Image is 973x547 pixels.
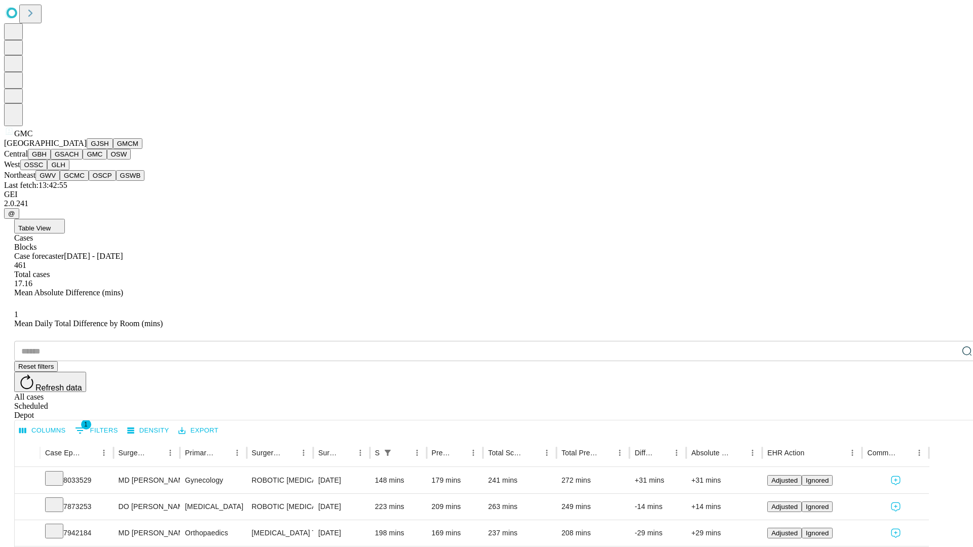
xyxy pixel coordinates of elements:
button: Table View [14,219,65,233]
div: Scheduled In Room Duration [375,449,380,457]
div: Surgery Date [318,449,338,457]
button: Show filters [72,422,121,439]
div: [MEDICAL_DATA] [185,494,241,520]
button: Expand [20,498,35,516]
button: Menu [613,446,627,460]
span: Ignored [806,477,829,484]
div: 7942184 [45,520,108,546]
button: Adjusted [767,501,802,512]
button: Adjusted [767,475,802,486]
div: Total Predicted Duration [562,449,598,457]
button: Ignored [802,501,833,512]
button: Menu [845,446,859,460]
button: Menu [163,446,177,460]
button: Sort [339,446,353,460]
button: Sort [396,446,410,460]
div: 8033529 [45,467,108,493]
div: Gynecology [185,467,241,493]
button: Expand [20,472,35,490]
span: [DATE] - [DATE] [64,252,123,260]
span: 17.16 [14,279,32,288]
button: GSWB [116,170,145,181]
button: Refresh data [14,372,86,392]
button: Menu [466,446,480,460]
span: West [4,160,20,169]
div: 209 mins [432,494,478,520]
span: Central [4,149,28,158]
span: @ [8,210,15,217]
div: +31 mins [634,467,681,493]
button: Sort [898,446,912,460]
div: 241 mins [488,467,551,493]
button: Sort [598,446,613,460]
span: Table View [18,224,51,232]
span: Adjusted [771,529,798,537]
button: Show filters [381,446,395,460]
button: Ignored [802,528,833,538]
div: [DATE] [318,520,365,546]
div: ROBOTIC [MEDICAL_DATA] PARTIAL [MEDICAL_DATA] WITH COLOPROCTOSTOMY [252,494,308,520]
button: Menu [97,446,111,460]
div: [DATE] [318,467,365,493]
button: GCMC [60,170,89,181]
div: 208 mins [562,520,625,546]
button: Menu [353,446,367,460]
span: 461 [14,261,26,269]
div: Total Scheduled Duration [488,449,525,457]
div: +14 mins [691,494,757,520]
button: GJSH [87,138,113,149]
button: GWV [35,170,60,181]
span: GMC [14,129,32,138]
span: Ignored [806,503,829,511]
div: -29 mins [634,520,681,546]
button: Expand [20,525,35,542]
button: Adjusted [767,528,802,538]
div: Surgeon Name [119,449,148,457]
div: GEI [4,190,969,199]
button: Menu [745,446,760,460]
div: MD [PERSON_NAME] Jr [PERSON_NAME] C Md [119,520,175,546]
div: Primary Service [185,449,214,457]
span: Mean Daily Total Difference by Room (mins) [14,319,163,328]
div: [MEDICAL_DATA] TOTAL HIP [252,520,308,546]
button: Export [176,423,221,439]
div: MD [PERSON_NAME] [PERSON_NAME] Md [119,467,175,493]
button: Sort [805,446,819,460]
button: Ignored [802,475,833,486]
div: Predicted In Room Duration [432,449,452,457]
span: Reset filters [18,363,54,370]
button: GSACH [51,149,83,160]
button: Sort [452,446,466,460]
div: 7873253 [45,494,108,520]
button: Sort [731,446,745,460]
div: Surgery Name [252,449,281,457]
button: Sort [216,446,230,460]
button: Menu [230,446,244,460]
button: Sort [282,446,296,460]
div: Case Epic Id [45,449,82,457]
div: 169 mins [432,520,478,546]
div: Absolute Difference [691,449,730,457]
div: 263 mins [488,494,551,520]
div: DO [PERSON_NAME] [119,494,175,520]
button: Menu [669,446,684,460]
div: 223 mins [375,494,422,520]
span: Refresh data [35,383,82,392]
span: Total cases [14,270,50,279]
span: Last fetch: 13:42:55 [4,181,67,189]
span: 1 [14,310,18,319]
button: Select columns [17,423,68,439]
button: OSW [107,149,131,160]
button: Menu [912,446,926,460]
span: Mean Absolute Difference (mins) [14,288,123,297]
div: 2.0.241 [4,199,969,208]
span: Case forecaster [14,252,64,260]
div: +29 mins [691,520,757,546]
button: Sort [526,446,540,460]
div: ROBOTIC [MEDICAL_DATA] SURGICAL COLPOPEXY [252,467,308,493]
button: GMC [83,149,106,160]
div: +31 mins [691,467,757,493]
span: [GEOGRAPHIC_DATA] [4,139,87,147]
button: Reset filters [14,361,58,372]
div: 249 mins [562,494,625,520]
